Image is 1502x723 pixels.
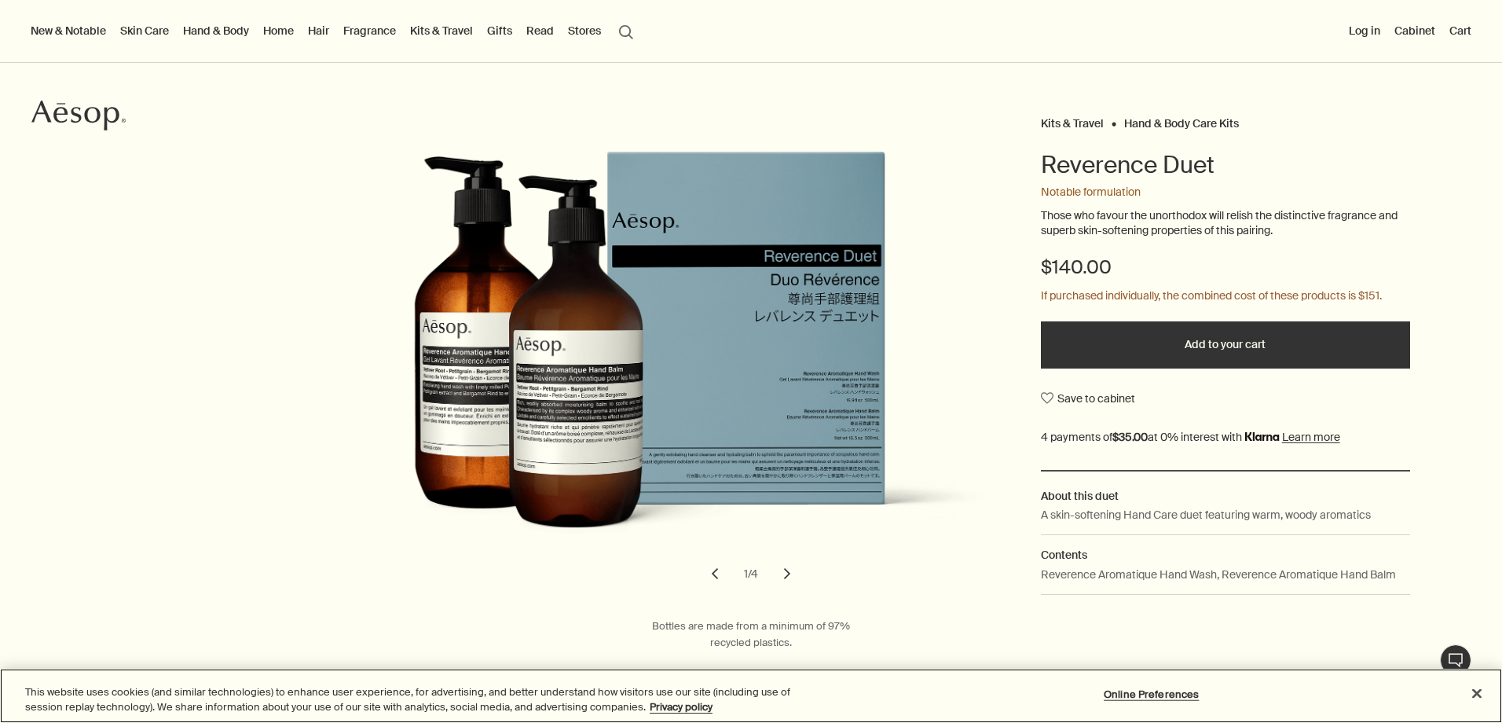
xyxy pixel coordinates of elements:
button: previous slide [698,556,732,591]
p: A skin-softening Hand Care duet featuring warm, woody aromatics [1041,506,1371,523]
img: Aesop reverence duet carton and products placed in front of grey textured background [317,151,1009,571]
button: Online Preferences, Opens the preference center dialog [1102,679,1200,710]
button: next slide [770,556,804,591]
p: If purchased individually, the combined cost of these products is $151. [1041,287,1382,306]
button: Cart [1446,20,1475,41]
a: Read [523,20,557,41]
button: Close [1460,677,1494,711]
span: $140.00 [1041,255,1112,280]
button: Live Assistance [1440,644,1471,676]
div: Reverence Duet [125,151,1001,590]
button: Save to cabinet [1041,384,1135,413]
a: Skin Care [117,20,172,41]
a: Gifts [484,20,515,41]
button: New & Notable [27,20,109,41]
a: Home [260,20,297,41]
span: Bottles are made from a minimum of 97% recycled plastics. [652,619,850,649]
h2: About this duet [1041,487,1410,505]
div: This website uses cookies (and similar technologies) to enhance user experience, for advertising,... [25,684,826,715]
a: More information about your privacy, opens in a new tab [650,700,713,714]
a: Kits & Travel [407,20,476,41]
p: Those who favour the unorthodox will relish the distinctive fragrance and superb skin-softening p... [1041,208,1410,239]
button: Log in [1346,20,1383,41]
a: Kits & Travel [1041,116,1104,123]
button: Add to your cart - $140.00 [1041,321,1410,369]
a: Aesop [27,96,130,139]
svg: Aesop [31,100,126,131]
a: Hand & Body Care Kits [1124,116,1239,123]
p: Reverence Aromatique Hand Wash, Reverence Aromatique Hand Balm [1041,566,1396,583]
a: Fragrance [340,20,399,41]
h1: Reverence Duet [1041,149,1410,181]
a: Cabinet [1391,20,1438,41]
button: Open search [612,16,640,46]
h2: Contents [1041,546,1410,563]
a: Hand & Body [180,20,252,41]
button: Stores [565,20,604,41]
a: Hair [305,20,332,41]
